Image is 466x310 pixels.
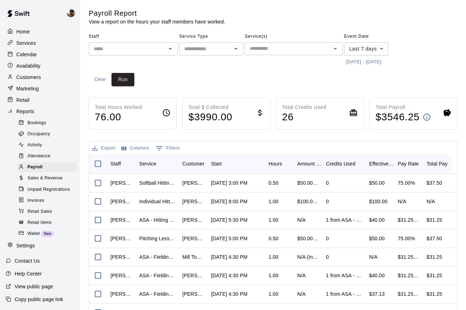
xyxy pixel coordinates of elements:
div: 1 from ASA - 8 Pack Classes [326,290,362,298]
p: Total Payroll [376,104,431,111]
a: Retail Sales [17,206,80,217]
span: Event Date [344,31,407,42]
div: $100.00 (Card) [297,198,319,205]
div: 1.00 [269,272,279,279]
div: ASA - Fielding Class with Francis Grullon (8U-10U) [139,272,175,279]
div: 1 from ASA - 1 Pack [326,216,362,224]
div: 75.00% [398,179,415,186]
div: Amount Paid [297,154,322,174]
div: Joseph Rutledge ll [182,198,204,205]
div: 1.00 [269,198,279,205]
p: Services [16,40,36,47]
div: Bookings [17,118,77,128]
div: Francis Grullon [110,290,132,298]
div: Credits Used [326,154,356,174]
div: $50.00 (Card) [297,179,319,186]
a: Sales & Revenue [17,173,80,184]
div: ASA - Fielding Class with Francis Grullon (8U-10U) [139,290,175,298]
button: Open [231,44,241,54]
div: 0 [326,198,329,205]
div: $37.13 [366,285,394,304]
a: Occupancy [17,128,80,140]
div: 0 [326,179,329,186]
a: Customers [6,72,74,83]
button: Export [90,143,117,154]
p: Reports [16,108,34,115]
div: ASA - Hitting Class with Francis Grullon (11U-13U) [139,216,175,224]
div: 1.00 [269,290,279,298]
button: Open [330,44,340,54]
div: Activity [17,140,77,150]
div: N/A [297,216,306,224]
a: Home [6,26,74,37]
a: Activity [17,140,80,151]
a: Attendance [17,151,80,162]
div: 0.50 [269,179,279,186]
div: WalletNew [17,229,77,239]
div: $50.00 [366,230,394,248]
div: 0 [326,235,329,242]
a: Services [6,38,74,48]
div: Sep 12, 2025, 4:30 PM [211,290,247,298]
div: $40.00 [366,267,394,285]
div: Customer [179,154,208,174]
a: Settings [6,240,74,251]
span: Staff [89,31,178,42]
div: 75.00% [398,235,415,242]
button: Select columns [120,143,151,154]
div: Francis Grullon [110,216,132,224]
div: Ryan Morris [110,235,132,242]
div: Sep 12, 2025, 4:30 PM [211,272,247,279]
button: [DATE] - [DATE] [344,57,383,68]
p: Contact Us [15,257,40,264]
div: Sep 12, 2025, 5:30 PM [211,216,247,224]
div: $31.25 (Flat) [398,253,420,261]
p: Help Center [15,270,42,277]
div: Effective Price [366,154,394,174]
p: View public page [15,283,53,290]
button: Show filters [154,143,182,154]
span: Attendance [27,153,51,160]
div: Ronald Buechel [182,290,204,298]
div: Jake Faulk [182,272,204,279]
div: Service [139,154,156,174]
div: Ben Boykin [65,6,80,20]
p: Marketing [16,85,39,92]
div: Hours [269,154,282,174]
button: Clear [89,73,112,86]
a: Availability [6,61,74,71]
div: ASA - Fielding Class with Francis Grullon (8U-10U) [139,253,175,261]
p: Total Credits Used [282,104,326,111]
p: View a report on the hours your staff members have worked. [89,18,225,25]
div: Staff [110,154,121,174]
a: WalletNew [17,228,80,239]
h4: 76.00 [95,111,142,124]
div: $50.00 (Card) [297,235,319,242]
p: Copy public page link [15,296,63,303]
div: Customer [182,154,204,174]
div: Attendance [17,151,77,161]
span: Bookings [27,120,46,127]
div: Total Pay [426,154,447,174]
a: Reports [6,106,74,117]
span: Service(s) [245,31,343,42]
a: Bookings [17,117,80,128]
div: $40.00 [366,211,394,230]
div: Francis Grullon [110,272,132,279]
div: N/A [297,272,306,279]
div: $31.25 (Flat) [398,290,420,298]
div: Softball Hitting/Defense Training: 30 min [139,179,175,186]
div: N/A [366,248,394,267]
div: $31.25 [426,272,442,279]
span: Unpaid Registrations [27,186,70,193]
a: Calendar [6,49,74,60]
a: Retail [6,95,74,105]
div: Mill Town 13u Blue [182,253,204,261]
span: Activity [27,142,42,149]
div: Francis Grullon [110,253,132,261]
div: N/A [426,198,435,205]
div: Unpaid Registrations [17,185,77,195]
